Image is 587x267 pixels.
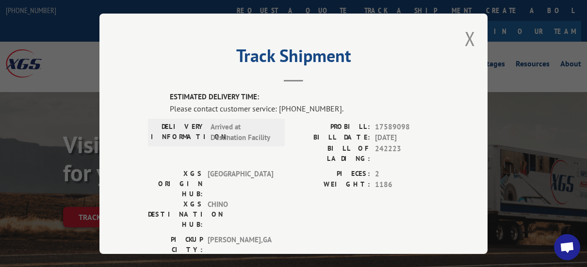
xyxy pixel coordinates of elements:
[465,26,475,51] button: Close modal
[170,92,439,103] label: ESTIMATED DELIVERY TIME:
[170,102,439,114] div: Please contact customer service: [PHONE_NUMBER].
[293,121,370,132] label: PROBILL:
[375,121,439,132] span: 17589098
[208,234,273,254] span: [PERSON_NAME] , GA
[375,143,439,163] span: 242223
[375,168,439,179] span: 2
[293,168,370,179] label: PIECES:
[151,121,206,143] label: DELIVERY INFORMATION:
[148,49,439,67] h2: Track Shipment
[293,143,370,163] label: BILL OF LADING:
[208,168,273,199] span: [GEOGRAPHIC_DATA]
[293,132,370,143] label: BILL DATE:
[211,121,276,143] span: Arrived at Destination Facility
[554,234,580,260] div: Open chat
[208,199,273,229] span: CHINO
[375,132,439,143] span: [DATE]
[293,179,370,190] label: WEIGHT:
[148,199,203,229] label: XGS DESTINATION HUB:
[148,168,203,199] label: XGS ORIGIN HUB:
[148,234,203,254] label: PICKUP CITY:
[375,179,439,190] span: 1186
